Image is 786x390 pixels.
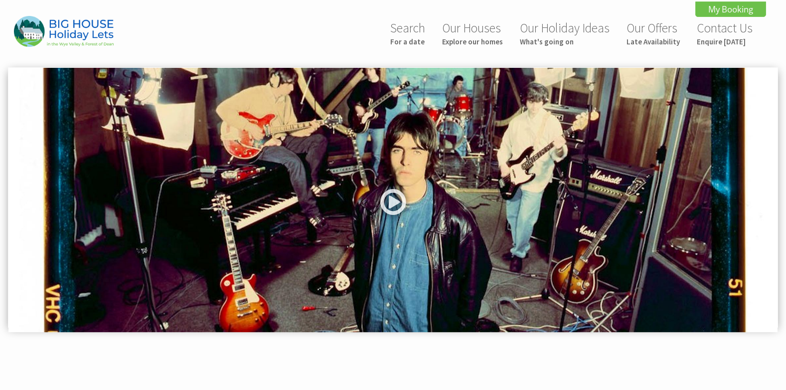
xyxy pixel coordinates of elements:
small: Enquire [DATE] [697,37,753,46]
a: Contact UsEnquire [DATE] [697,20,753,46]
small: For a date [390,37,425,46]
a: Our OffersLate Availability [627,20,680,46]
img: Big House Holiday Lets [14,16,114,46]
a: Our Holiday IdeasWhat's going on [520,20,610,46]
a: My Booking [695,1,766,17]
a: Our HousesExplore our homes [442,20,503,46]
small: Late Availability [627,37,680,46]
small: What's going on [520,37,610,46]
a: SearchFor a date [390,20,425,46]
small: Explore our homes [442,37,503,46]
